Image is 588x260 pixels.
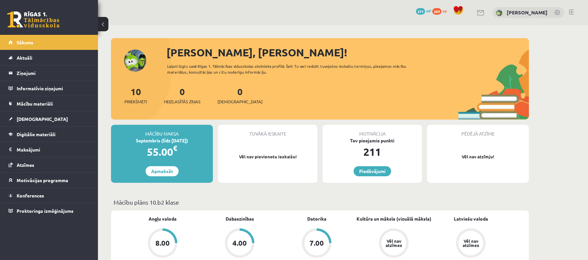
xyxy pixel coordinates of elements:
[385,239,403,247] div: Vēl nav atzīmes
[310,239,324,247] div: 7.00
[17,65,90,80] legend: Ziņojumi
[278,228,355,259] a: 7.00
[8,173,90,188] a: Motivācijas programma
[432,228,509,259] a: Vēl nav atzīmes
[164,86,200,105] a: 0Neizlasītās ziņas
[432,8,441,15] span: 269
[7,11,59,28] a: Rīgas 1. Tālmācības vidusskola
[17,81,90,96] legend: Informatīvie ziņojumi
[8,111,90,126] a: [DEMOGRAPHIC_DATA]
[17,142,90,157] legend: Maksājumi
[232,239,247,247] div: 4.00
[217,98,262,105] span: [DEMOGRAPHIC_DATA]
[218,125,317,137] div: Tuvākā ieskaite
[173,143,177,153] span: €
[430,153,526,160] p: Vēl nav atzīmju!
[17,193,44,198] span: Konferences
[226,215,254,222] a: Dabaszinības
[149,215,177,222] a: Angļu valoda
[17,39,33,45] span: Sākums
[307,215,326,222] a: Datorika
[8,50,90,65] a: Aktuāli
[114,198,526,207] p: Mācību plāns 10.b2 klase
[17,116,68,122] span: [DEMOGRAPHIC_DATA]
[164,98,200,105] span: Neizlasītās ziņas
[323,125,422,137] div: Motivācija
[432,8,450,13] a: 269 xp
[8,157,90,172] a: Atzīmes
[354,166,391,176] a: Piedāvājumi
[357,215,431,222] a: Kultūra un māksla (vizuālā māksla)
[111,125,213,137] div: Mācību maksa
[8,65,90,80] a: Ziņojumi
[8,142,90,157] a: Maksājumi
[442,8,447,13] span: xp
[111,137,213,144] div: Septembris (līdz [DATE])
[355,228,432,259] a: Vēl nav atzīmes
[155,239,170,247] div: 8.00
[124,98,147,105] span: Priekšmeti
[201,228,278,259] a: 4.00
[17,131,56,137] span: Digitālie materiāli
[124,86,147,105] a: 10Priekšmeti
[167,45,529,60] div: [PERSON_NAME], [PERSON_NAME]!
[8,203,90,218] a: Proktoringa izmēģinājums
[454,215,488,222] a: Latviešu valoda
[323,144,422,160] div: 211
[507,9,548,16] a: [PERSON_NAME]
[8,96,90,111] a: Mācību materiāli
[8,81,90,96] a: Informatīvie ziņojumi
[426,8,431,13] span: mP
[496,10,502,16] img: Aleksandrs Rjabovs
[17,101,53,107] span: Mācību materiāli
[416,8,425,15] span: 211
[8,188,90,203] a: Konferences
[427,125,529,137] div: Pēdējā atzīme
[17,208,73,214] span: Proktoringa izmēģinājums
[8,127,90,142] a: Digitālie materiāli
[217,86,262,105] a: 0[DEMOGRAPHIC_DATA]
[462,239,480,247] div: Vēl nav atzīmes
[8,35,90,50] a: Sākums
[146,166,179,176] a: Apmaksāt
[221,153,314,160] p: Vēl nav pievienotu ieskaišu!
[323,137,422,144] div: Tev pieejamie punkti
[111,144,213,160] div: 55.00
[17,177,68,183] span: Motivācijas programma
[416,8,431,13] a: 211 mP
[167,63,418,75] div: Laipni lūgts savā Rīgas 1. Tālmācības vidusskolas skolnieka profilā. Šeit Tu vari redzēt tuvojošo...
[124,228,201,259] a: 8.00
[17,55,32,61] span: Aktuāli
[17,162,34,168] span: Atzīmes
